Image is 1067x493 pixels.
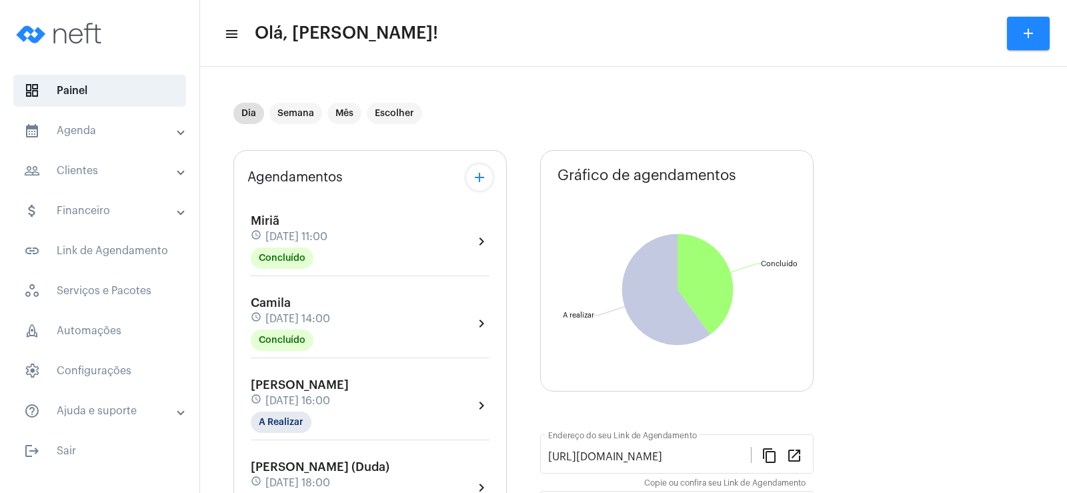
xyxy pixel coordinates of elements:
mat-icon: sidenav icon [24,163,40,179]
mat-chip: Concluído [251,248,313,269]
span: sidenav icon [24,363,40,379]
input: Link [548,451,751,463]
mat-icon: schedule [251,476,263,490]
span: sidenav icon [24,83,40,99]
mat-icon: chevron_right [473,316,489,332]
span: Olá, [PERSON_NAME]! [255,23,438,44]
mat-hint: Copie ou confira seu Link de Agendamento [644,479,806,488]
mat-chip: Mês [327,103,361,124]
text: A realizar [563,312,594,319]
mat-icon: add [471,169,487,185]
mat-icon: chevron_right [473,233,489,250]
mat-panel-title: Clientes [24,163,178,179]
img: logo-neft-novo-2.png [11,7,111,60]
mat-expansion-panel-header: sidenav iconFinanceiro [8,195,199,227]
span: [DATE] 11:00 [265,231,327,243]
text: Concluído [761,260,798,268]
span: Configurações [13,355,186,387]
mat-chip: A Realizar [251,412,311,433]
mat-icon: sidenav icon [24,243,40,259]
span: Automações [13,315,186,347]
mat-chip: Semana [269,103,322,124]
span: Sair [13,435,186,467]
mat-icon: sidenav icon [24,403,40,419]
span: [PERSON_NAME] [251,379,349,391]
mat-panel-title: Ajuda e suporte [24,403,178,419]
span: [PERSON_NAME] (Duda) [251,461,389,473]
span: [DATE] 18:00 [265,477,330,489]
span: Miriã [251,215,279,227]
mat-icon: sidenav icon [24,203,40,219]
mat-icon: schedule [251,229,263,244]
mat-icon: schedule [251,394,263,408]
span: Camila [251,297,291,309]
span: Link de Agendamento [13,235,186,267]
span: Agendamentos [247,170,343,185]
span: Painel [13,75,186,107]
mat-expansion-panel-header: sidenav iconClientes [8,155,199,187]
mat-expansion-panel-header: sidenav iconAgenda [8,115,199,147]
mat-icon: chevron_right [473,398,489,414]
mat-panel-title: Financeiro [24,203,178,219]
span: [DATE] 16:00 [265,395,330,407]
mat-chip: Concluído [251,330,313,351]
mat-expansion-panel-header: sidenav iconAjuda e suporte [8,395,199,427]
mat-chip: Escolher [367,103,422,124]
mat-icon: sidenav icon [24,123,40,139]
mat-icon: sidenav icon [224,26,237,42]
span: [DATE] 14:00 [265,313,330,325]
mat-chip: Dia [233,103,264,124]
mat-icon: add [1020,25,1036,41]
span: sidenav icon [24,323,40,339]
span: sidenav icon [24,283,40,299]
span: Serviços e Pacotes [13,275,186,307]
mat-icon: sidenav icon [24,443,40,459]
mat-icon: content_copy [762,447,778,463]
mat-icon: schedule [251,312,263,326]
span: Gráfico de agendamentos [558,167,736,183]
mat-panel-title: Agenda [24,123,178,139]
mat-icon: open_in_new [786,447,802,463]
